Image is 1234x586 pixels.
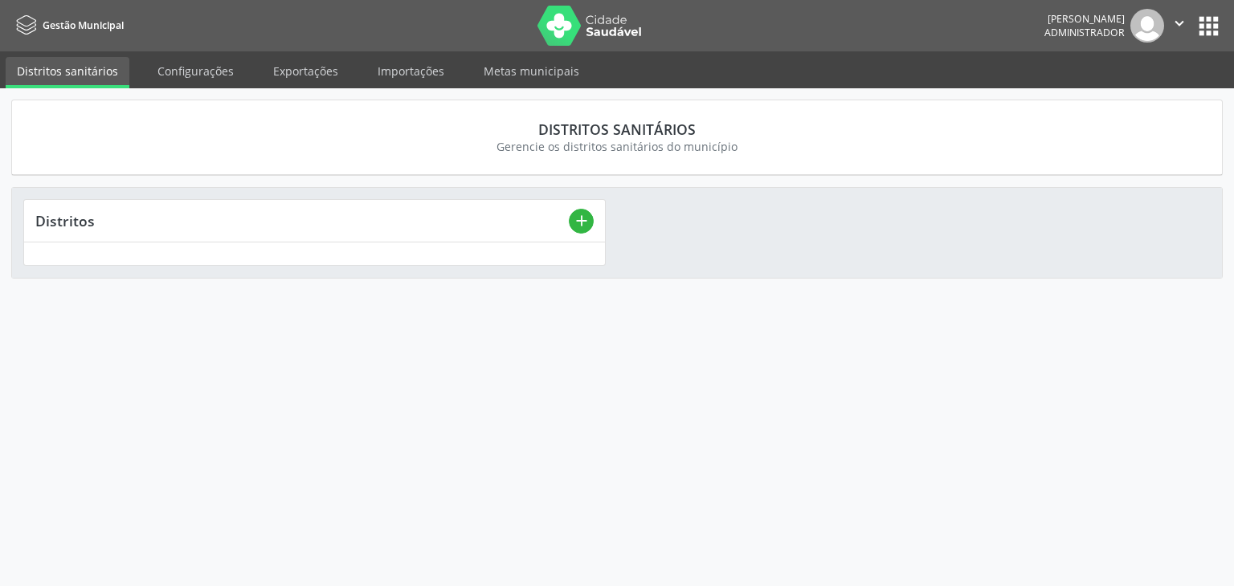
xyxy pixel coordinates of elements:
div: [PERSON_NAME] [1044,12,1125,26]
div: Distritos [35,212,569,230]
i:  [1171,14,1188,32]
button: apps [1195,12,1223,40]
a: Distritos sanitários [6,57,129,88]
a: Metas municipais [472,57,590,85]
span: Administrador [1044,26,1125,39]
a: Exportações [262,57,349,85]
button: add [569,209,594,234]
a: Configurações [146,57,245,85]
div: Gerencie os distritos sanitários do município [35,138,1199,155]
button:  [1164,9,1195,43]
a: Gestão Municipal [11,12,124,39]
i: add [573,212,590,230]
a: Importações [366,57,456,85]
div: Distritos sanitários [35,120,1199,138]
img: img [1130,9,1164,43]
span: Gestão Municipal [43,18,124,32]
